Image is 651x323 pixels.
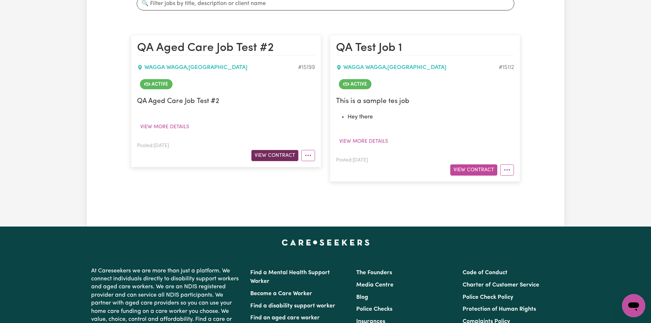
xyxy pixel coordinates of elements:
a: Charter of Customer Service [463,282,539,288]
div: Job ID #15112 [499,63,514,72]
div: Job ID #15199 [298,63,315,72]
a: Protection of Human Rights [463,306,536,312]
a: Police Checks [356,306,392,312]
h2: QA Aged Care Job Test #2 [137,41,315,56]
p: QA Aged Care Job Test #2 [137,96,315,107]
a: Blog [356,294,368,300]
button: View Contract [450,164,497,176]
a: Code of Conduct [463,270,507,276]
iframe: Button to launch messaging window [622,294,645,317]
span: Posted: [DATE] [336,158,368,163]
div: WAGGA WAGGA , [GEOGRAPHIC_DATA] [137,63,298,72]
a: Media Centre [356,282,393,288]
a: The Founders [356,270,392,276]
a: Become a Care Worker [250,291,312,297]
span: Job is active [140,79,173,89]
h2: QA Test Job 1 [336,41,514,56]
button: View more details [336,136,391,147]
a: Careseekers home page [282,240,370,245]
a: Find an aged care worker [250,315,320,321]
span: Posted: [DATE] [137,143,169,148]
span: Job is active [339,79,371,89]
button: More options [500,164,514,176]
button: View more details [137,121,192,133]
a: Find a Mental Health Support Worker [250,270,330,284]
li: Hey there [348,113,514,121]
p: This is a sample tes job [336,96,514,107]
button: More options [301,150,315,161]
a: Police Check Policy [463,294,513,300]
button: View Contract [251,150,298,161]
div: WAGGA WAGGA , [GEOGRAPHIC_DATA] [336,63,499,72]
a: Find a disability support worker [250,303,335,309]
